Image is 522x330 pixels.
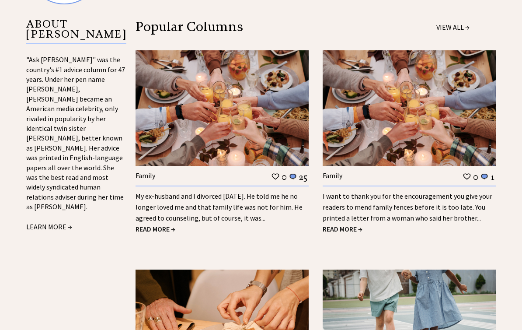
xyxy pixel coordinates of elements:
img: message_round%201.png [480,173,489,181]
a: Family [323,171,342,180]
img: message_round%201.png [289,173,297,181]
a: My ex-husband and I divorced [DATE]. He told me he no longer loved me and that family life was no... [136,192,303,222]
a: I want to thank you for the encouragement you give your readers to mend family fences before it i... [323,192,492,222]
p: ABOUT [PERSON_NAME] [26,19,126,44]
td: 1 [490,171,495,183]
a: VIEW ALL → [436,23,470,32]
img: heart_outline%201.png [271,172,280,181]
img: family.jpg [323,50,496,166]
img: heart_outline%201.png [463,172,471,181]
div: "Ask [PERSON_NAME]" was the country's #1 advice column for 47 years. Under her pen name [PERSON_N... [26,55,126,232]
td: 25 [299,171,308,183]
td: 0 [281,171,287,183]
a: READ MORE → [136,225,175,233]
div: Popular Columns [136,22,351,32]
a: Family [136,171,155,180]
a: LEARN MORE → [26,222,72,231]
img: family.jpg [136,50,309,166]
a: READ MORE → [323,225,362,233]
td: 0 [473,171,479,183]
